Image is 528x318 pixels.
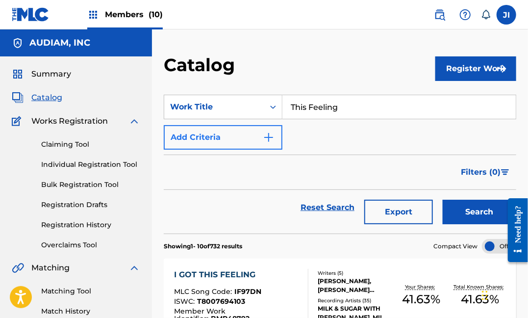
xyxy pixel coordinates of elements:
p: Your Shares: [405,283,437,291]
img: filter [501,169,509,175]
div: Recording Artists ( 35 ) [318,297,392,304]
h2: Catalog [164,54,240,76]
span: 41.63 % [402,291,440,308]
a: Overclaims Tool [41,240,140,250]
span: 41.63 % [461,291,499,308]
a: Matching Tool [41,286,140,296]
span: Compact View [433,242,478,251]
a: Public Search [430,5,450,25]
span: ISWC : [175,297,198,306]
img: expand [128,115,140,127]
div: Help [455,5,475,25]
img: Works Registration [12,115,25,127]
iframe: Resource Center [501,191,528,270]
img: expand [128,262,140,274]
img: help [459,9,471,21]
span: MLC Song Code : [175,287,235,296]
div: Drag [482,281,488,310]
img: Catalog [12,92,24,104]
iframe: Chat Widget [479,271,528,318]
button: Register Work [435,56,516,81]
div: User Menu [497,5,516,25]
div: Notifications [481,10,491,20]
a: SummarySummary [12,68,71,80]
button: Filters (0) [455,160,516,185]
a: Registration History [41,220,140,230]
p: Showing 1 - 10 of 732 results [164,242,242,251]
span: Summary [31,68,71,80]
a: Match History [41,306,140,317]
span: Members [105,9,163,20]
span: IF97DN [235,287,262,296]
a: Individual Registration Tool [41,159,140,170]
img: 9d2ae6d4665cec9f34b9.svg [263,132,275,143]
p: Total Known Shares: [453,283,506,291]
a: Reset Search [296,197,359,218]
span: Filters ( 0 ) [461,166,501,178]
span: Catalog [31,92,62,104]
span: T8007694103 [198,297,246,306]
div: Work Title [170,101,258,113]
form: Search Form [164,95,516,234]
a: Bulk Registration Tool [41,180,140,190]
button: Search [443,200,516,224]
img: Summary [12,68,24,80]
img: Top Rightsholders [87,9,99,21]
div: I GOT THIS FEELING [175,269,300,281]
img: Accounts [12,37,24,49]
img: f7272a7cc735f4ea7f67.svg [497,63,508,75]
img: Matching [12,262,24,274]
div: Writers ( 5 ) [318,269,392,277]
h5: AUDIAM, INC [29,37,90,49]
span: (10) [149,10,163,19]
button: Export [364,200,433,224]
img: search [434,9,446,21]
div: [PERSON_NAME], [PERSON_NAME] [PERSON_NAME], [PERSON_NAME] [PERSON_NAME], [PERSON_NAME] [318,277,392,294]
a: Claiming Tool [41,139,140,150]
span: Matching [31,262,70,274]
span: Works Registration [31,115,108,127]
img: MLC Logo [12,7,50,22]
a: Registration Drafts [41,200,140,210]
a: CatalogCatalog [12,92,62,104]
button: Add Criteria [164,125,282,150]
